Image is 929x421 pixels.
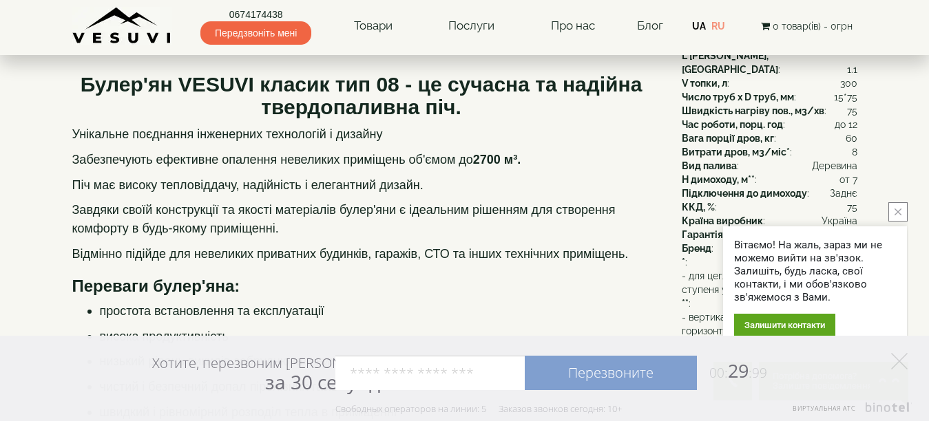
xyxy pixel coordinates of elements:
span: 75 [847,200,857,214]
a: Про нас [537,10,609,42]
a: Товари [340,10,406,42]
a: Блог [637,19,663,32]
div: : [682,186,857,200]
div: Свободных операторов на линии: 5 Заказов звонков сегодня: 10+ [335,403,622,414]
b: Підключення до димоходу [682,188,807,199]
span: 60 [846,131,857,145]
div: : [682,49,857,76]
b: Вид палива [682,160,737,171]
a: Перезвоните [525,356,697,390]
span: - для цегляних будівель, середнього ступеня утеплення [682,269,857,296]
b: Вага порції дров, кг [682,133,774,144]
a: 0674174438 [200,8,311,21]
span: - вертикальна частина (не менше), за горизонталі до 1,5 м [682,310,857,338]
button: 0 товар(ів) - 0грн [757,19,857,34]
span: 00: [709,364,728,382]
font: Завдяки своїй конструкції та якості матеріалів булер'яни є ідеальним рішенням для створення комфо... [72,203,616,235]
span: Виртуальная АТС [793,404,856,413]
div: : [682,90,857,104]
img: content [72,7,172,45]
span: 15*75 [834,90,857,104]
div: : [682,104,857,118]
b: Число труб x D труб, мм [682,91,794,102]
div: Вітаємо! На жаль, зараз ми не можемо вийти на зв'язок. Залишіть, будь ласка, свої контакти, і ми ... [734,239,896,304]
div: : [682,269,857,310]
div: : [682,145,857,159]
span: Заднє [830,186,857,200]
b: Час роботи, порц. год [682,119,783,130]
b: Швидкість нагріву пов., м3/хв [682,105,824,116]
a: UA [692,21,706,32]
span: 8 [852,145,857,159]
a: Послуги [435,10,508,42]
div: : [682,76,857,90]
span: :99 [749,364,767,382]
div: Залишити контакти [734,314,835,336]
span: до 12 [835,118,857,131]
font: Забезпечують ефективне опалення невеликих приміщень об'ємом до [72,153,521,166]
b: Переваги булер'яна: [72,277,240,295]
a: RU [711,21,725,32]
div: : [682,118,857,131]
b: Країна виробник [682,215,763,226]
b: Витрати дров, м3/міс* [682,147,790,158]
span: 1.1 [847,63,857,76]
span: от 7 [839,173,857,186]
b: ККД, % [682,202,715,213]
div: : [682,159,857,173]
font: Піч має високу тепловіддачу, надійність і елегантний дизайн. [72,178,424,192]
span: 0 товар(ів) - 0грн [773,21,853,32]
div: : [682,200,857,214]
button: close button [888,202,908,222]
font: Відмінно підійде для невеликих приватних будинків, гаражів, СТО та інших технічних приміщень. [72,247,629,261]
div: : [682,131,857,145]
div: : [682,241,857,255]
div: : [682,255,857,269]
b: V топки, л [682,78,727,89]
span: Передзвоніть мені [200,21,311,45]
b: Гарантія, міс [682,229,742,240]
b: Бренд [682,243,711,254]
a: Виртуальная АТС [784,402,912,421]
span: 300 [840,76,857,90]
span: 75 [847,104,857,118]
b: Булер'ян VESUVI класик тип 08 - це сучасна та надійна твердопаливна піч. [81,73,643,118]
div: : [682,173,857,186]
div: : [682,214,857,228]
b: H димоходу, м** [682,174,755,185]
b: 2700 м³. [473,153,521,166]
div: Хотите, перезвоним [PERSON_NAME] [152,354,388,393]
font: простота встановлення та експлуатації [100,304,324,318]
span: 29 [697,358,767,383]
font: висока продуктивність [100,330,229,343]
div: : [682,228,857,241]
font: Унікальне поєднання інженерних технологій і дизайну [72,127,383,141]
span: за 30 секунд? [265,369,388,395]
span: Деревина [812,159,857,173]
